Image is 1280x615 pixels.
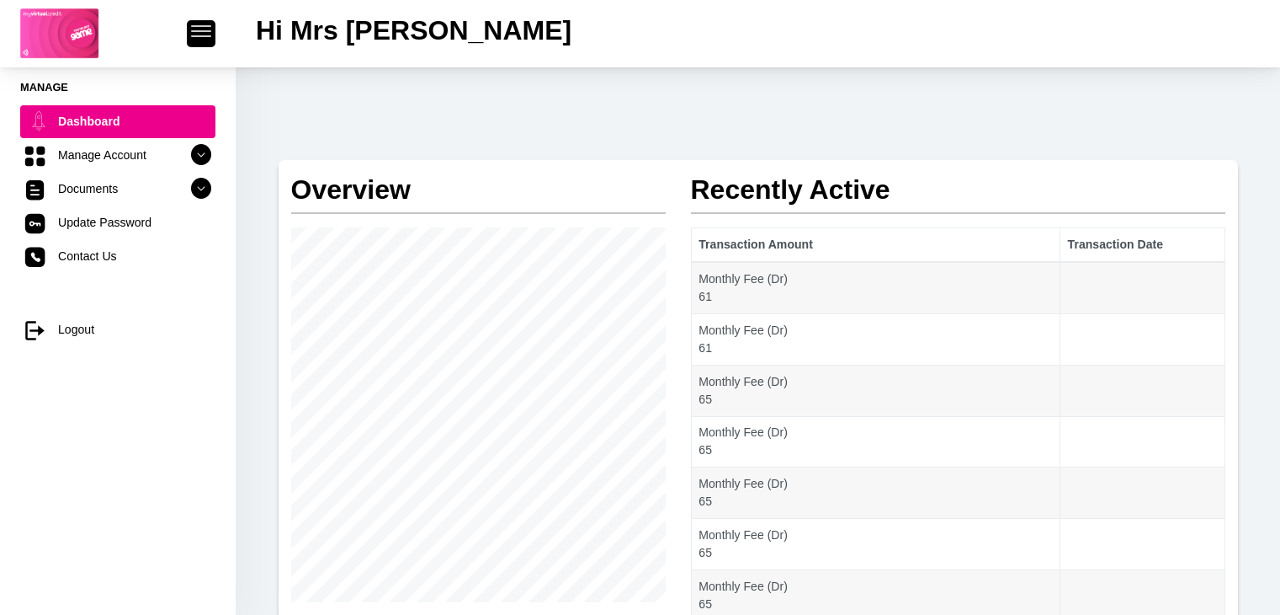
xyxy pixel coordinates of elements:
a: Update Password [20,206,215,238]
a: Documents [20,173,215,205]
a: Logout [20,313,215,345]
th: Transaction Date [1060,228,1224,262]
th: Transaction Amount [691,228,1060,262]
img: logo-game.png [20,8,99,59]
a: Dashboard [20,105,215,137]
td: Monthly Fee (Dr) 65 [691,416,1060,468]
h2: Recently Active [691,160,1225,206]
a: Manage Account [20,139,215,171]
li: Manage [20,79,215,95]
td: Monthly Fee (Dr) 61 [691,313,1060,365]
td: Monthly Fee (Dr) 61 [691,262,1060,313]
h2: Hi Mrs [PERSON_NAME] [256,14,571,46]
h2: Overview [291,160,666,206]
td: Monthly Fee (Dr) 65 [691,519,1060,570]
a: Contact Us [20,240,215,272]
td: Monthly Fee (Dr) 65 [691,468,1060,519]
td: Monthly Fee (Dr) 65 [691,365,1060,416]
